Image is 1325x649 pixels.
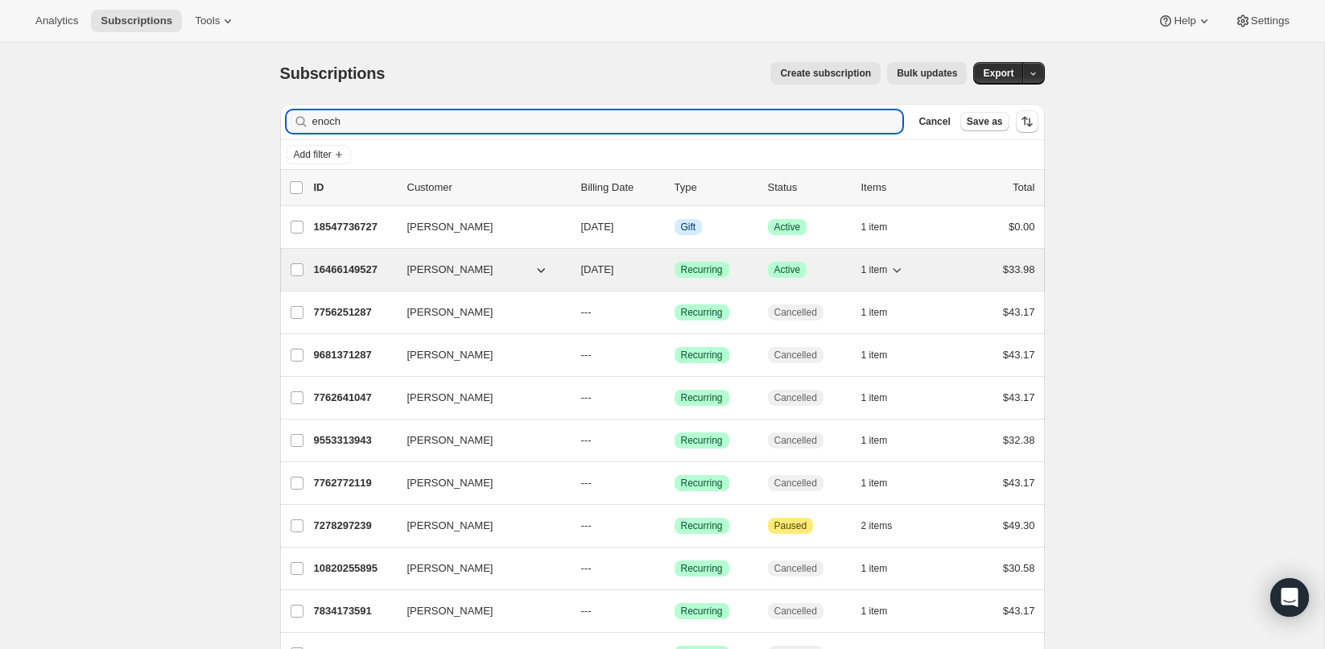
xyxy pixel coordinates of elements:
[1003,263,1035,275] span: $33.98
[861,221,888,234] span: 1 item
[314,475,394,491] p: 7762772119
[314,560,394,577] p: 10820255895
[314,432,394,449] p: 9553313943
[314,216,1035,238] div: 18547736727[PERSON_NAME][DATE]InfoGiftSuccessActive1 item$0.00
[1251,14,1290,27] span: Settings
[398,214,559,240] button: [PERSON_NAME]
[1013,180,1034,196] p: Total
[770,62,881,85] button: Create subscription
[887,62,967,85] button: Bulk updates
[912,112,956,131] button: Cancel
[398,470,559,496] button: [PERSON_NAME]
[973,62,1023,85] button: Export
[407,262,493,278] span: [PERSON_NAME]
[407,180,568,196] p: Customer
[407,603,493,619] span: [PERSON_NAME]
[35,14,78,27] span: Analytics
[774,391,817,404] span: Cancelled
[314,180,1035,196] div: IDCustomerBilling DateTypeStatusItemsTotal
[581,519,592,531] span: ---
[1174,14,1195,27] span: Help
[1003,519,1035,531] span: $49.30
[1003,391,1035,403] span: $43.17
[581,605,592,617] span: ---
[581,391,592,403] span: ---
[91,10,182,32] button: Subscriptions
[774,562,817,575] span: Cancelled
[398,342,559,368] button: [PERSON_NAME]
[1016,110,1038,133] button: Sort the results
[774,519,807,532] span: Paused
[861,216,906,238] button: 1 item
[287,145,351,164] button: Add filter
[398,385,559,411] button: [PERSON_NAME]
[780,67,871,80] span: Create subscription
[897,67,957,80] span: Bulk updates
[314,429,1035,452] div: 9553313943[PERSON_NAME]---SuccessRecurringCancelled1 item$32.38
[861,429,906,452] button: 1 item
[314,304,394,320] p: 7756251287
[861,477,888,490] span: 1 item
[1003,605,1035,617] span: $43.17
[398,300,559,325] button: [PERSON_NAME]
[1003,562,1035,574] span: $30.58
[407,304,493,320] span: [PERSON_NAME]
[185,10,246,32] button: Tools
[1003,349,1035,361] span: $43.17
[581,306,592,318] span: ---
[861,306,888,319] span: 1 item
[681,349,723,362] span: Recurring
[861,472,906,494] button: 1 item
[407,347,493,363] span: [PERSON_NAME]
[314,344,1035,366] div: 9681371287[PERSON_NAME]---SuccessRecurringCancelled1 item$43.17
[861,263,888,276] span: 1 item
[861,515,910,537] button: 2 items
[861,344,906,366] button: 1 item
[407,560,493,577] span: [PERSON_NAME]
[314,603,394,619] p: 7834173591
[681,519,723,532] span: Recurring
[861,391,888,404] span: 1 item
[314,518,394,534] p: 7278297239
[861,519,893,532] span: 2 items
[1148,10,1221,32] button: Help
[861,180,942,196] div: Items
[581,562,592,574] span: ---
[398,556,559,581] button: [PERSON_NAME]
[681,562,723,575] span: Recurring
[861,434,888,447] span: 1 item
[681,477,723,490] span: Recurring
[407,432,493,449] span: [PERSON_NAME]
[681,391,723,404] span: Recurring
[1003,477,1035,489] span: $43.17
[581,180,662,196] p: Billing Date
[681,605,723,618] span: Recurring
[774,221,801,234] span: Active
[398,428,559,453] button: [PERSON_NAME]
[960,112,1009,131] button: Save as
[314,180,394,196] p: ID
[314,600,1035,622] div: 7834173591[PERSON_NAME]---SuccessRecurringCancelled1 item$43.17
[774,605,817,618] span: Cancelled
[407,518,493,534] span: [PERSON_NAME]
[314,301,1035,324] div: 7756251287[PERSON_NAME]---SuccessRecurringCancelled1 item$43.17
[861,349,888,362] span: 1 item
[314,219,394,235] p: 18547736727
[398,598,559,624] button: [PERSON_NAME]
[861,301,906,324] button: 1 item
[398,257,559,283] button: [PERSON_NAME]
[314,390,394,406] p: 7762641047
[314,472,1035,494] div: 7762772119[PERSON_NAME]---SuccessRecurringCancelled1 item$43.17
[681,434,723,447] span: Recurring
[294,148,332,161] span: Add filter
[581,434,592,446] span: ---
[1003,306,1035,318] span: $43.17
[861,605,888,618] span: 1 item
[918,115,950,128] span: Cancel
[314,262,394,278] p: 16466149527
[314,557,1035,580] div: 10820255895[PERSON_NAME]---SuccessRecurringCancelled1 item$30.58
[195,14,220,27] span: Tools
[861,600,906,622] button: 1 item
[774,349,817,362] span: Cancelled
[774,434,817,447] span: Cancelled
